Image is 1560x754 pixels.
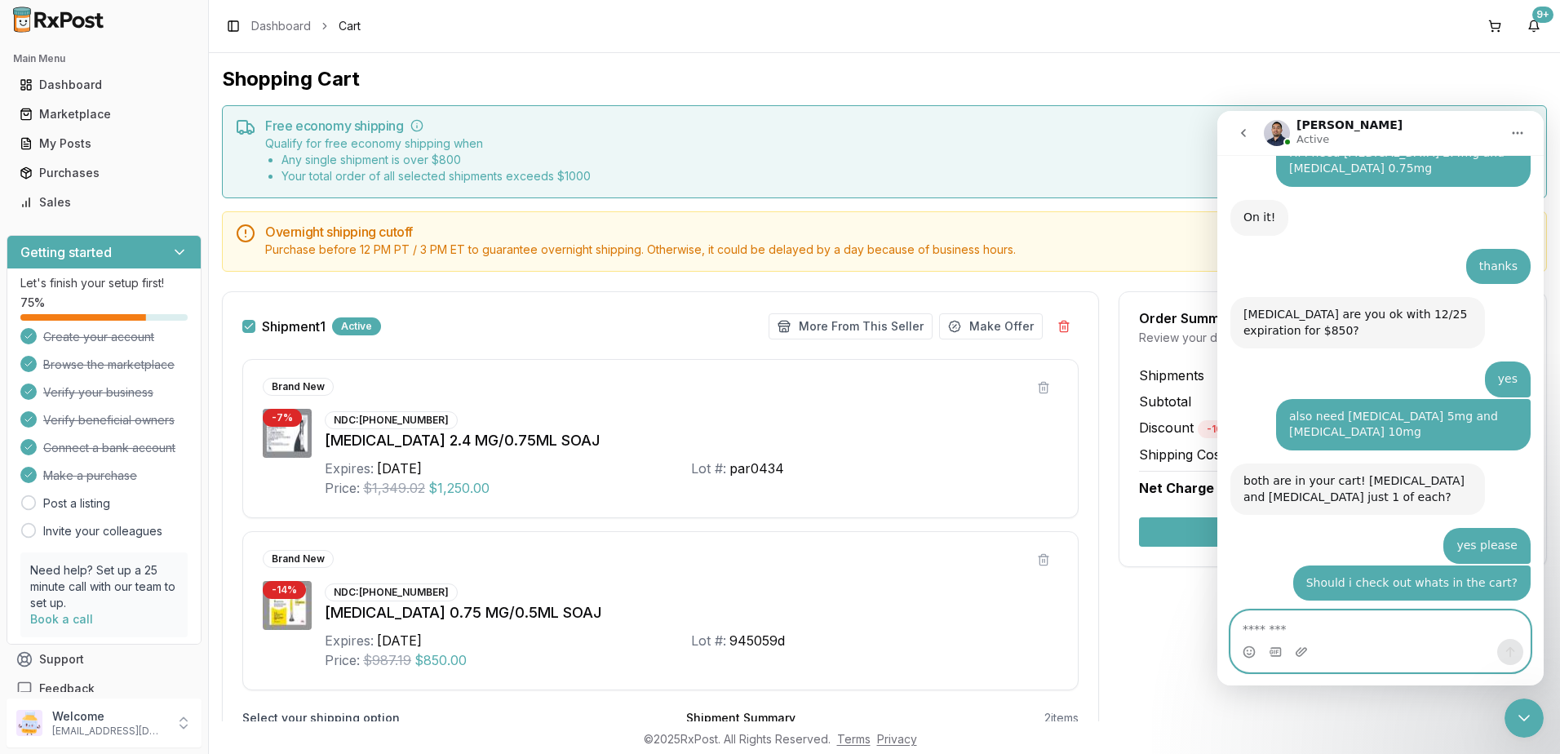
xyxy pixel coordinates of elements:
[325,429,1058,452] div: [MEDICAL_DATA] 2.4 MG/0.75ML SOAJ
[30,562,178,611] p: Need help? Set up a 25 minute call with our team to set up.
[20,135,188,152] div: My Posts
[43,357,175,373] span: Browse the marketplace
[13,100,195,129] a: Marketplace
[20,77,188,93] div: Dashboard
[13,188,195,217] a: Sales
[1139,392,1191,411] span: Subtotal
[729,459,784,478] div: par0434
[43,523,162,539] a: Invite your colleagues
[7,101,202,127] button: Marketplace
[20,275,188,291] p: Let's finish your setup first!
[1139,517,1527,547] button: Secure Checkout
[265,225,1533,238] h5: Overnight shipping cutoff
[1505,699,1544,738] iframe: Intercom live chat
[1139,445,1225,464] span: Shipping Cost
[43,440,175,456] span: Connect a bank account
[1139,312,1527,325] div: Order Summary
[325,583,458,601] div: NDC: [PHONE_NUMBER]
[769,313,933,339] button: More From This Seller
[251,18,311,34] a: Dashboard
[281,168,591,184] li: Your total order of all selected shipments exceeds $ 1000
[877,732,917,746] a: Privacy
[222,66,1547,92] h1: Shopping Cart
[20,165,188,181] div: Purchases
[43,468,137,484] span: Make a purchase
[281,152,591,168] li: Any single shipment is over $ 800
[20,242,112,262] h3: Getting started
[377,631,422,650] div: [DATE]
[1044,710,1079,726] div: 2 items
[7,674,202,703] button: Feedback
[13,70,195,100] a: Dashboard
[13,158,195,188] a: Purchases
[325,631,374,650] div: Expires:
[30,612,93,626] a: Book a call
[242,710,634,726] label: Select your shipping option
[20,194,188,211] div: Sales
[1217,111,1544,685] iframe: Intercom live chat
[691,459,726,478] div: Lot #:
[7,72,202,98] button: Dashboard
[43,384,153,401] span: Verify your business
[837,732,871,746] a: Terms
[325,601,1058,624] div: [MEDICAL_DATA] 0.75 MG/0.5ML SOAJ
[691,631,726,650] div: Lot #:
[325,478,360,498] div: Price:
[263,409,302,427] div: - 7 %
[686,710,796,726] div: Shipment Summary
[265,135,591,184] div: Qualify for free economy shipping when
[7,131,202,157] button: My Posts
[265,242,1533,258] div: Purchase before 12 PM PT / 3 PM ET to guarantee overnight shipping. Otherwise, it could be delaye...
[1198,420,1241,438] div: - 10 %
[1139,480,1214,496] span: Net Charge
[43,329,154,345] span: Create your account
[363,478,425,498] span: $1,349.02
[43,495,110,512] a: Post a listing
[251,18,361,34] nav: breadcrumb
[377,459,422,478] div: [DATE]
[263,378,334,396] div: Brand New
[263,550,334,568] div: Brand New
[325,411,458,429] div: NDC: [PHONE_NUMBER]
[263,581,306,599] div: - 14 %
[52,725,166,738] p: [EMAIL_ADDRESS][DOMAIN_NAME]
[1139,366,1204,385] span: Shipments
[52,708,166,725] p: Welcome
[7,645,202,674] button: Support
[1139,419,1241,436] span: Discount
[13,52,195,65] h2: Main Menu
[7,189,202,215] button: Sales
[1532,7,1553,23] div: 9+
[339,18,361,34] span: Cart
[43,412,175,428] span: Verify beneficial owners
[13,129,195,158] a: My Posts
[7,160,202,186] button: Purchases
